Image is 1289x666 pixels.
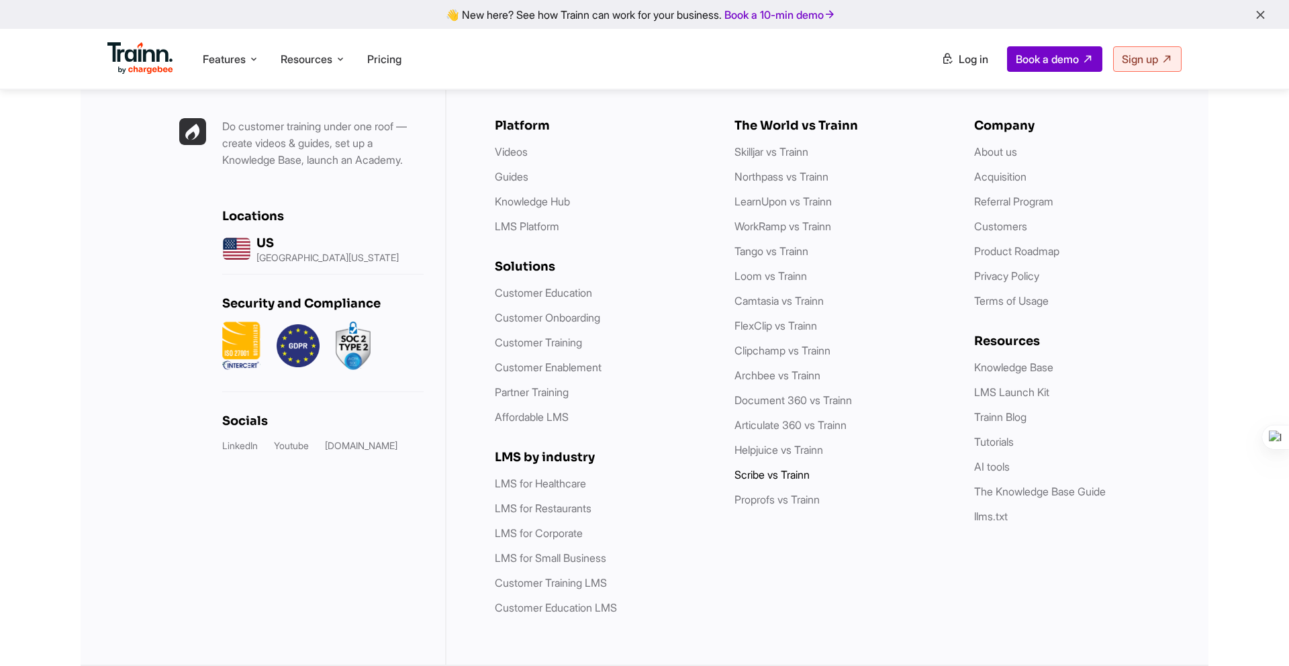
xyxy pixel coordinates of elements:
[1122,52,1158,66] span: Sign up
[203,52,246,66] span: Features
[222,296,424,311] div: Security and Compliance
[974,385,1049,399] a: LMS Launch Kit
[1007,46,1102,72] a: Book a demo
[495,311,600,324] a: Customer Onboarding
[734,393,852,407] a: Document 360 vs Trainn
[495,576,607,589] a: Customer Training LMS
[222,414,424,428] div: Socials
[495,118,708,133] div: Platform
[722,5,839,24] a: Book a 10-min demo
[974,220,1027,233] a: Customers
[974,410,1027,424] a: Trainn Blog
[495,410,569,424] a: Affordable LMS
[734,269,807,283] a: Loom vs Trainn
[495,259,708,274] div: Solutions
[179,118,206,145] img: Trainn | everything under one roof
[734,319,817,332] a: FlexClip vs Trainn
[734,493,820,506] a: Proprofs vs Trainn
[495,336,582,349] a: Customer Training
[495,601,617,614] a: Customer Education LMS
[974,460,1010,473] a: AI tools
[734,468,810,481] a: Scribe vs Trainn
[495,195,570,208] a: Knowledge Hub
[222,209,424,224] div: Locations
[281,52,332,66] span: Resources
[734,195,832,208] a: LearnUpon vs Trainn
[734,294,824,307] a: Camtasia vs Trainn
[1113,46,1182,72] a: Sign up
[367,52,401,66] a: Pricing
[1222,602,1289,666] iframe: Chat Widget
[974,485,1106,498] a: The Knowledge Base Guide
[495,477,586,490] a: LMS for Healthcare
[495,551,606,565] a: LMS for Small Business
[325,439,397,453] a: [DOMAIN_NAME]
[974,334,1187,348] div: Resources
[495,286,592,299] a: Customer Education
[734,369,820,382] a: Archbee vs Trainn
[336,322,371,370] img: soc2
[734,170,828,183] a: Northpass vs Trainn
[974,195,1053,208] a: Referral Program
[495,145,528,158] a: Videos
[495,220,559,233] a: LMS Platform
[933,47,996,71] a: Log in
[277,322,320,370] img: GDPR.png
[734,344,830,357] a: Clipchamp vs Trainn
[495,170,528,183] a: Guides
[222,234,251,263] img: us headquarters
[974,145,1017,158] a: About us
[274,439,309,453] a: Youtube
[222,322,260,370] img: ISO
[959,52,988,66] span: Log in
[974,244,1059,258] a: Product Roadmap
[974,361,1053,374] a: Knowledge Base
[495,385,569,399] a: Partner Training
[222,118,424,169] p: Do customer training under one roof — create videos & guides, set up a Knowledge Base, launch an ...
[974,269,1039,283] a: Privacy Policy
[495,450,708,465] div: LMS by industry
[8,8,1281,21] div: 👋 New here? See how Trainn can work for your business.
[734,118,947,133] div: The World vs Trainn
[734,418,847,432] a: Articulate 360 vs Trainn
[974,170,1027,183] a: Acquisition
[974,510,1008,523] a: llms.txt
[974,435,1014,448] a: Tutorials
[256,236,399,250] div: US
[734,244,808,258] a: Tango vs Trainn
[734,220,831,233] a: WorkRamp vs Trainn
[256,253,399,263] p: [GEOGRAPHIC_DATA][US_STATE]
[974,294,1049,307] a: Terms of Usage
[222,439,258,453] a: LinkedIn
[495,526,583,540] a: LMS for Corporate
[974,118,1187,133] div: Company
[734,443,823,457] a: Helpjuice vs Trainn
[107,42,173,75] img: Trainn Logo
[734,145,808,158] a: Skilljar vs Trainn
[495,502,591,515] a: LMS for Restaurants
[495,361,602,374] a: Customer Enablement
[1016,52,1079,66] span: Book a demo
